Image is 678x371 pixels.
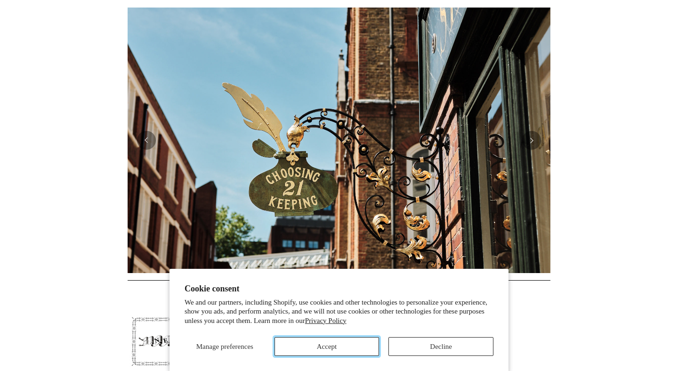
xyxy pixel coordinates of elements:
span: Manage preferences [196,343,253,350]
img: pf-4db91bb9--1305-Newsletter-Button_1200x.jpg [128,312,264,371]
h2: Cookie consent [185,284,493,294]
img: Copyright Choosing Keeping 20190711 LS Homepage 7.jpg__PID:4c49fdcc-9d5f-40e8-9753-f5038b35abb7 [128,8,550,273]
button: Previous [137,131,156,150]
a: Privacy Policy [305,317,347,324]
button: Decline [388,337,493,356]
button: Manage preferences [185,337,265,356]
button: Next [522,131,541,150]
button: Accept [274,337,379,356]
p: We and our partners, including Shopify, use cookies and other technologies to personalize your ex... [185,298,493,326]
